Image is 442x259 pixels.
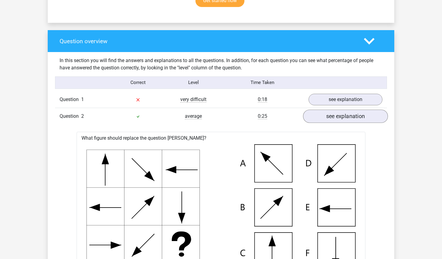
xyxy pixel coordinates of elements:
[221,79,304,86] div: Time Taken
[166,79,221,86] div: Level
[60,96,81,103] span: Question
[303,110,388,123] a: see explanation
[55,57,387,72] div: In this section you will find the answers and explanations to all the questions. In addition, for...
[258,96,267,103] span: 0:18
[309,94,382,105] a: see explanation
[81,113,84,119] span: 2
[81,96,84,102] span: 1
[111,79,166,86] div: Correct
[258,113,267,119] span: 0:25
[60,113,81,120] span: Question
[60,38,355,45] h4: Question overview
[185,113,202,119] span: average
[180,96,206,103] span: very difficult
